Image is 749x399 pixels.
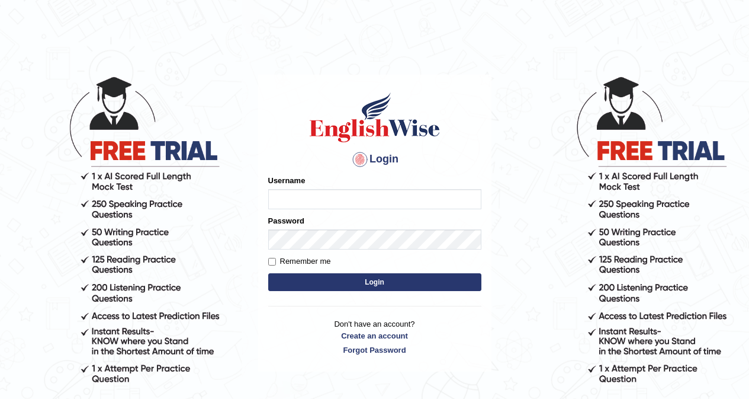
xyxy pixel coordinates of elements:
[268,330,481,341] a: Create an account
[268,215,304,226] label: Password
[307,91,442,144] img: Logo of English Wise sign in for intelligent practice with AI
[268,273,481,291] button: Login
[268,150,481,169] h4: Login
[268,344,481,356] a: Forgot Password
[268,258,276,266] input: Remember me
[268,256,331,267] label: Remember me
[268,175,306,186] label: Username
[268,318,481,355] p: Don't have an account?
